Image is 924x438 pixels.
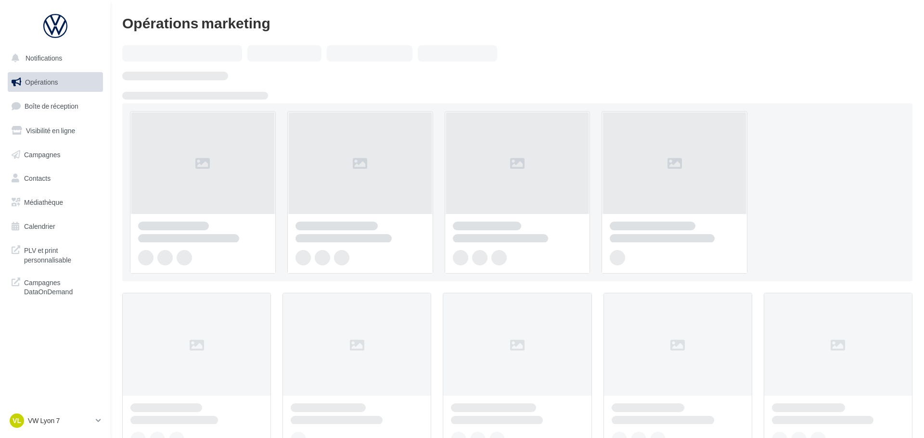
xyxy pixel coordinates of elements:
[6,121,105,141] a: Visibilité en ligne
[24,150,61,158] span: Campagnes
[6,72,105,92] a: Opérations
[25,78,58,86] span: Opérations
[6,168,105,188] a: Contacts
[6,96,105,116] a: Boîte de réception
[13,416,21,425] span: VL
[24,276,99,297] span: Campagnes DataOnDemand
[8,412,103,430] a: VL VW Lyon 7
[24,222,55,230] span: Calendrier
[26,54,62,62] span: Notifications
[6,240,105,268] a: PLV et print personnalisable
[6,216,105,237] a: Calendrier
[6,145,105,165] a: Campagnes
[24,244,99,264] span: PLV et print personnalisable
[6,272,105,300] a: Campagnes DataOnDemand
[26,126,75,135] span: Visibilité en ligne
[28,416,92,425] p: VW Lyon 7
[24,174,51,182] span: Contacts
[25,102,78,110] span: Boîte de réception
[24,198,63,206] span: Médiathèque
[6,192,105,213] a: Médiathèque
[122,15,912,30] div: Opérations marketing
[6,48,101,68] button: Notifications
